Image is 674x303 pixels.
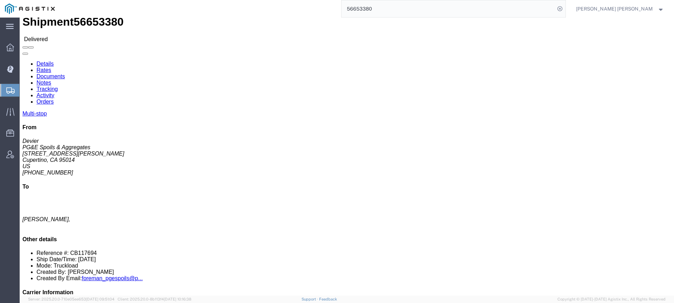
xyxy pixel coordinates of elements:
[576,5,664,13] button: [PERSON_NAME] [PERSON_NAME]
[164,297,191,301] span: [DATE] 10:16:38
[86,297,114,301] span: [DATE] 09:51:04
[118,297,191,301] span: Client: 2025.20.0-8b113f4
[302,297,319,301] a: Support
[5,4,55,14] img: logo
[319,297,337,301] a: Feedback
[576,5,653,13] span: Kayte Bray Dogali
[28,297,114,301] span: Server: 2025.20.0-710e05ee653
[20,18,674,296] iframe: FS Legacy Container
[342,0,555,17] input: Search for shipment number, reference number
[557,296,666,302] span: Copyright © [DATE]-[DATE] Agistix Inc., All Rights Reserved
